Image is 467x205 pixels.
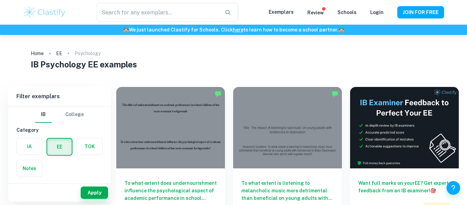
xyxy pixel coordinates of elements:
[16,126,103,134] h6: Category
[332,90,338,97] img: Marked
[97,3,219,22] input: Search for any exemplars...
[233,27,243,33] a: here
[350,87,459,168] img: Thumbnail
[215,90,222,97] img: Marked
[35,106,84,123] div: Filter type choice
[307,9,324,16] p: Review
[124,179,217,202] h6: To what extent does undernourishment influence the psychological aspect of academic performance i...
[123,27,129,33] span: 🏫
[446,181,460,195] button: Help and Feedback
[17,160,42,177] button: Notes
[77,138,102,155] button: TOK
[56,49,62,58] a: EE
[47,139,72,155] button: EE
[31,58,436,71] h1: IB Psychology EE examples
[1,26,466,34] h6: We just launched Clastify for Schools. Click to learn how to become a school partner.
[241,179,334,202] h6: To what extent is listening to melancholic music more detrimental than beneficial on young adults...
[430,188,436,193] span: 🎯
[35,106,52,123] button: IB
[31,49,44,58] a: Home
[370,10,384,15] a: Login
[397,6,444,18] button: JOIN FOR FREE
[23,5,66,19] img: Clastify logo
[8,87,111,106] h6: Filter exemplars
[337,10,357,15] a: Schools
[81,187,108,199] button: Apply
[75,50,101,57] p: Psychology
[358,179,451,194] h6: Want full marks on your EE ? Get expert feedback from an IB examiner!
[338,27,344,33] span: 🏫
[269,8,294,16] p: Exemplars
[17,138,42,155] button: IA
[65,106,84,123] button: College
